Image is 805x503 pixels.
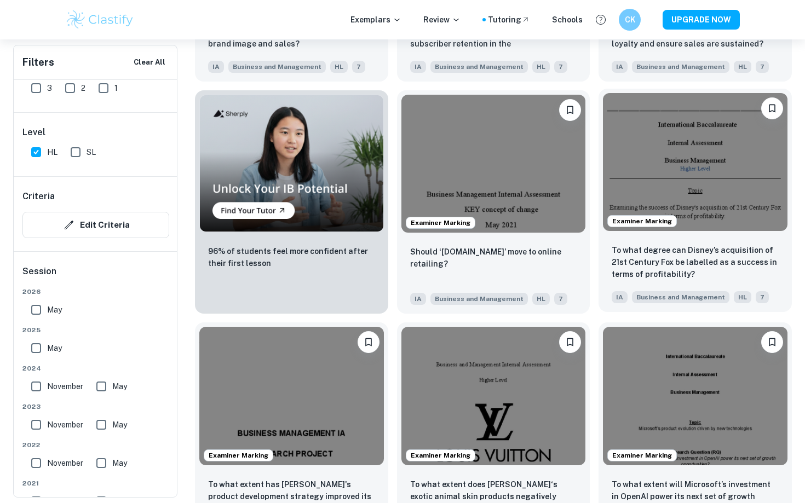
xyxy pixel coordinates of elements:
[406,450,475,460] span: Examiner Marking
[430,293,528,305] span: Business and Management
[401,95,586,233] img: Business and Management IA example thumbnail: Should ‘Safety.co’ move to online retail
[47,457,83,469] span: November
[603,327,787,465] img: Business and Management IA example thumbnail: To what extent will Microsoft’s investme
[22,212,169,238] button: Edit Criteria
[204,450,273,460] span: Examiner Marking
[47,419,83,431] span: November
[87,146,96,158] span: SL
[22,478,169,488] span: 2021
[112,419,127,431] span: May
[350,14,401,26] p: Exemplars
[612,291,628,303] span: IA
[358,331,380,353] button: Bookmark
[410,61,426,73] span: IA
[397,90,590,314] a: Examiner MarkingBookmarkShould ‘Safety.co’ move to online retailing?IABusiness and ManagementHL7
[208,61,224,73] span: IA
[734,61,751,73] span: HL
[114,82,118,94] span: 1
[756,61,769,73] span: 7
[47,304,62,316] span: May
[22,325,169,335] span: 2025
[47,146,58,158] span: HL
[401,327,586,465] img: Business and Management IA example thumbnail: To what extent does Louis Vuitton‘s exot
[612,244,779,280] p: To what degree can Disney’s acquisition of 21st Century Fox be labelled as a success in terms of ...
[608,450,676,460] span: Examiner Marking
[756,291,769,303] span: 7
[423,14,461,26] p: Review
[47,82,52,94] span: 3
[330,61,348,73] span: HL
[599,90,792,314] a: Examiner MarkingBookmarkTo what degree can Disney’s acquisition of 21st Century Fox be labelled a...
[228,61,326,73] span: Business and Management
[559,331,581,353] button: Bookmark
[624,14,636,26] h6: CK
[406,218,475,228] span: Examiner Marking
[559,99,581,121] button: Bookmark
[352,61,365,73] span: 7
[612,61,628,73] span: IA
[47,342,62,354] span: May
[208,245,375,269] p: 96% of students feel more confident after their first lesson
[22,402,169,412] span: 2023
[430,61,528,73] span: Business and Management
[532,293,550,305] span: HL
[22,55,54,70] h6: Filters
[199,95,384,232] img: Thumbnail
[22,440,169,450] span: 2022
[488,14,530,26] a: Tutoring
[65,9,135,31] img: Clastify logo
[632,291,729,303] span: Business and Management
[554,61,567,73] span: 7
[552,14,583,26] a: Schools
[619,9,641,31] button: CK
[554,293,567,305] span: 7
[603,93,787,231] img: Business and Management IA example thumbnail: To what degree can Disney’s acquisition
[532,61,550,73] span: HL
[112,380,127,392] span: May
[131,54,168,71] button: Clear All
[591,10,610,29] button: Help and Feedback
[195,90,388,314] a: Thumbnail96% of students feel more confident after their first lesson
[22,287,169,297] span: 2026
[734,291,751,303] span: HL
[81,82,85,94] span: 2
[22,363,169,373] span: 2024
[22,190,55,203] h6: Criteria
[199,327,384,465] img: Business and Management IA example thumbnail: To what extent has Zara's product develo
[410,246,577,270] p: Should ‘Safety.co’ move to online retailing?
[112,457,127,469] span: May
[632,61,729,73] span: Business and Management
[761,331,783,353] button: Bookmark
[47,380,83,392] span: November
[761,97,783,119] button: Bookmark
[22,265,169,287] h6: Session
[608,216,676,226] span: Examiner Marking
[22,126,169,139] h6: Level
[663,10,740,30] button: UPGRADE NOW
[410,293,426,305] span: IA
